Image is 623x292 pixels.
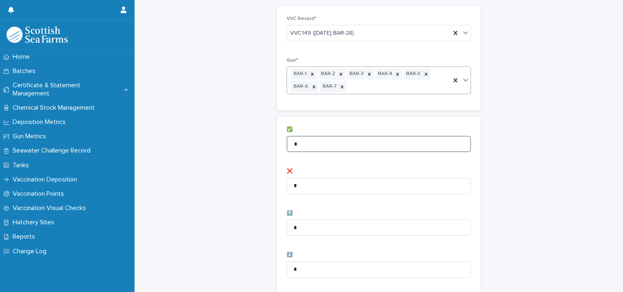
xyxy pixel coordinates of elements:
[287,252,293,257] span: ⬇️
[9,53,36,61] p: Home
[9,104,101,112] p: Chemical Stock Management
[291,81,309,92] div: BAR-6
[290,29,354,38] span: VVC149 ([DATE] BAR-28)
[9,147,97,155] p: Seawater Challenge Record
[9,248,53,255] p: Change Log
[287,58,298,63] span: Gun
[9,161,35,169] p: Tanks
[9,118,72,126] p: Deposition Metrics
[9,190,71,198] p: Vaccination Points
[9,133,53,140] p: Gun Metrics
[9,176,84,184] p: Vaccination Deposition
[9,219,61,226] p: Hatchery Sites
[318,69,336,80] div: BAR-2
[287,127,293,132] span: ✅
[347,69,365,80] div: BAR-3
[9,204,93,212] p: Vaccination Visual Checks
[376,69,393,80] div: BAR-4
[9,233,42,241] p: Reports
[287,211,293,216] span: ⬆️
[291,69,308,80] div: BAR-1
[404,69,422,80] div: BAR-5
[320,81,338,92] div: BAR-7
[9,67,42,75] p: Batches
[287,169,293,174] span: ❌
[7,27,68,43] img: uOABhIYSsOPhGJQdTwEw
[9,82,124,97] p: Certificate & Statement Management
[287,16,316,21] span: VVC Record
